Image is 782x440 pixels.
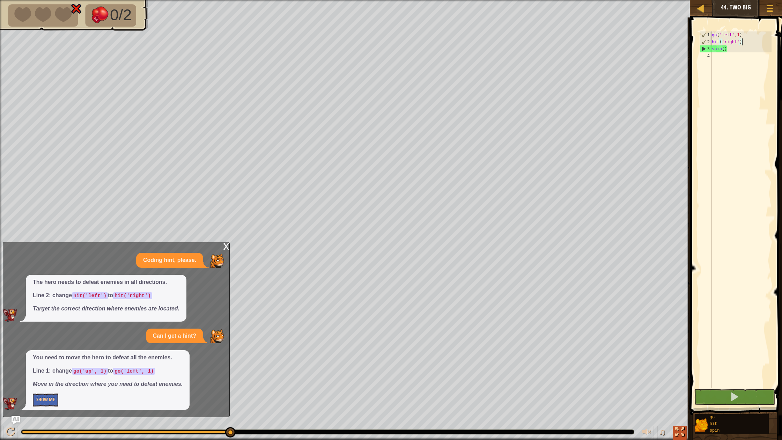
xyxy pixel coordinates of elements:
p: Line 2: change to [33,292,179,300]
span: ♫ [659,427,666,437]
li: Your hero must survive. [8,4,78,27]
code: hit('left') [72,292,108,299]
button: Ask AI [739,1,758,14]
button: Ask AI [12,416,20,424]
button: Shift+Enter: Run current code. [694,389,775,405]
span: go [710,415,715,420]
button: Show Me [33,394,58,406]
img: AI [3,309,17,321]
button: Toggle fullscreen [673,426,687,440]
code: hit('right') [113,292,152,299]
div: 4 [700,52,712,59]
img: Player [210,254,224,268]
p: Can I get a hint? [153,332,196,340]
button: Show game menu [761,1,779,18]
span: 0/2 [110,6,132,24]
code: go('left', 1) [113,368,155,375]
p: Line 1: change to [33,367,183,375]
img: portrait.png [695,418,708,432]
p: You need to move the hero to defeat all the enemies. [33,354,183,362]
div: 3 [700,45,712,52]
span: Ask AI [742,4,754,10]
p: The hero needs to defeat enemies in all directions. [33,278,179,286]
img: AI [3,397,17,410]
span: hit [710,421,717,426]
img: Player [210,329,224,343]
button: ♫ [657,426,669,440]
em: Target the correct direction where enemies are located. [33,306,179,311]
em: Move in the direction where you need to defeat enemies. [33,381,183,387]
button: ⌘ + P: Play [3,426,17,440]
code: go('up', 1) [72,368,108,375]
li: Defeat the enemies. [85,4,136,27]
span: spin [710,428,720,433]
button: Adjust volume [640,426,654,440]
div: x [223,242,229,249]
div: 2 [700,38,712,45]
div: 1 [700,31,712,38]
p: Coding hint, please. [143,256,196,264]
